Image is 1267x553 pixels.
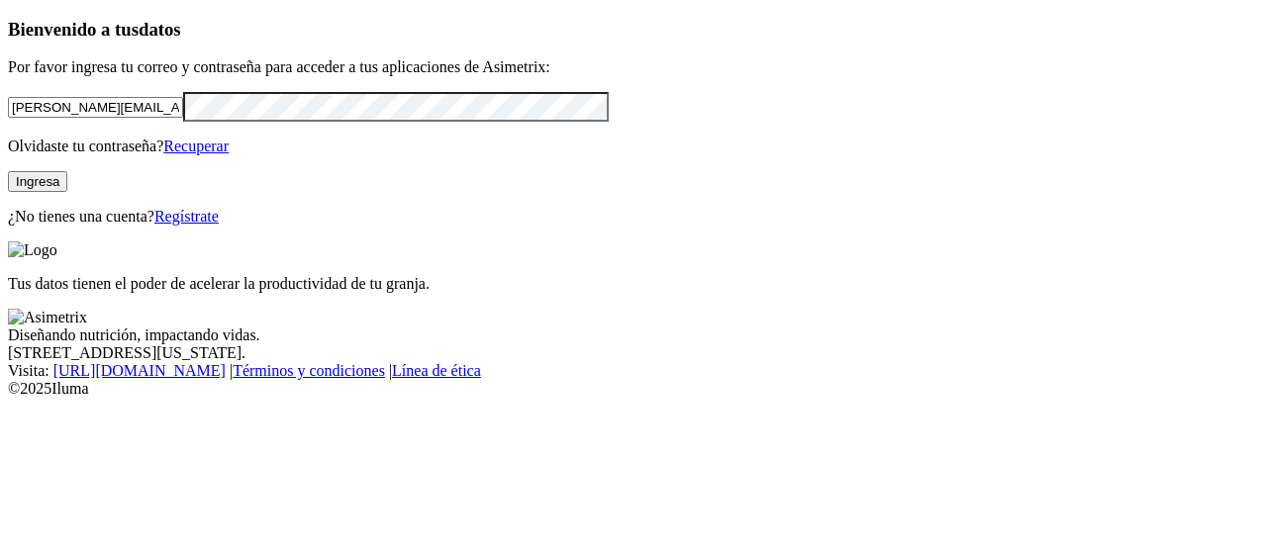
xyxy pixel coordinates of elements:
a: Recuperar [163,138,229,154]
h3: Bienvenido a tus [8,19,1259,41]
img: Logo [8,241,57,259]
div: Visita : | | [8,362,1259,380]
button: Ingresa [8,171,67,192]
p: Tus datos tienen el poder de acelerar la productividad de tu granja. [8,275,1259,293]
div: [STREET_ADDRESS][US_STATE]. [8,344,1259,362]
div: Diseñando nutrición, impactando vidas. [8,326,1259,344]
p: Olvidaste tu contraseña? [8,138,1259,155]
a: Términos y condiciones [233,362,385,379]
p: Por favor ingresa tu correo y contraseña para acceder a tus aplicaciones de Asimetrix: [8,58,1259,76]
a: Línea de ética [392,362,481,379]
input: Tu correo [8,97,183,118]
img: Asimetrix [8,309,87,326]
span: datos [139,19,181,40]
p: ¿No tienes una cuenta? [8,208,1259,226]
a: Regístrate [154,208,219,225]
div: © 2025 Iluma [8,380,1259,398]
a: [URL][DOMAIN_NAME] [53,362,226,379]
